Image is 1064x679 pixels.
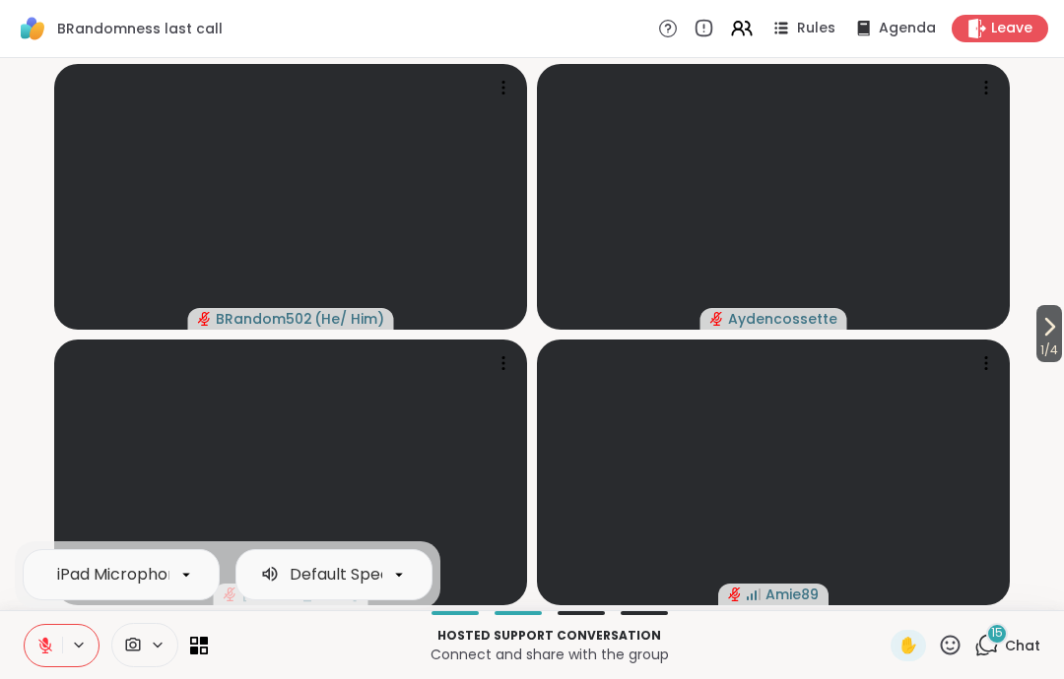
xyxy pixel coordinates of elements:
[57,19,223,38] span: BRandomness last call
[1036,305,1062,362] button: 1/4
[16,12,49,45] img: ShareWell Logomark
[728,587,742,601] span: audio-muted
[57,563,187,586] div: iPad Microphone
[198,312,212,326] span: audio-muted
[710,312,724,326] span: audio-muted
[797,19,835,38] span: Rules
[220,645,879,664] p: Connect and share with the group
[314,309,384,329] span: ( He/ Him )
[290,563,424,586] div: Default Speakers
[765,585,819,604] span: Amie89
[728,309,837,329] span: Aydencossette
[1005,636,1040,655] span: Chat
[216,309,312,329] span: BRandom502
[991,625,1003,642] span: 15
[898,634,918,657] span: ✋
[220,627,879,645] p: Hosted support conversation
[991,19,1032,38] span: Leave
[879,19,936,38] span: Agenda
[1036,339,1062,362] span: 1 / 4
